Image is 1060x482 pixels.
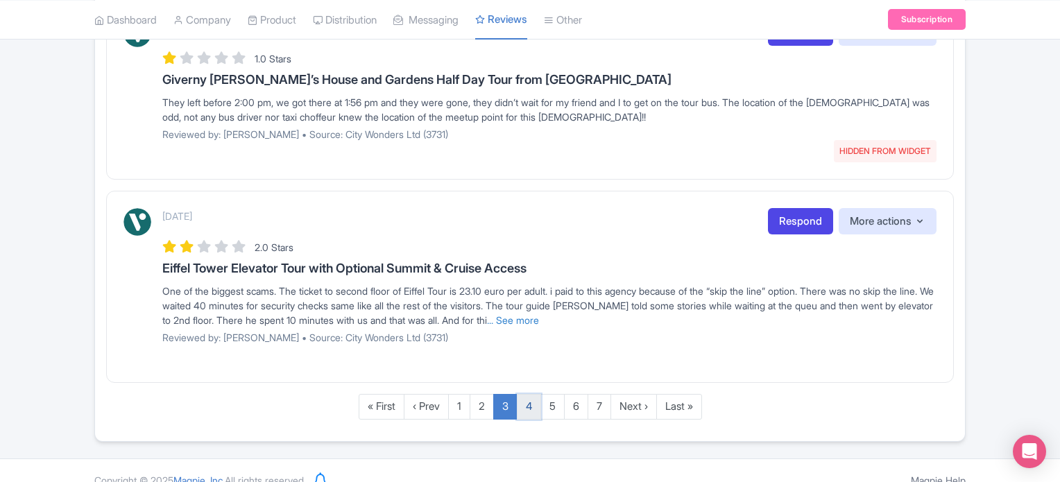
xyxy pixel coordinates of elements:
[255,53,291,64] span: 1.0 Stars
[1013,435,1046,468] div: Open Intercom Messenger
[448,394,470,420] a: 1
[162,284,937,327] div: One of the biggest scams. The ticket to second floor of Eiffel Tour is 23.10 euro per adult. i pa...
[564,394,588,420] a: 6
[173,1,231,39] a: Company
[162,261,937,275] h3: Eiffel Tower Elevator Tour with Optional Summit & Cruise Access
[493,394,518,420] a: 3
[248,1,296,39] a: Product
[888,9,966,30] a: Subscription
[94,1,157,39] a: Dashboard
[162,73,937,87] h3: Giverny [PERSON_NAME]’s House and Gardens Half Day Tour from [GEOGRAPHIC_DATA]
[834,140,937,162] span: HIDDEN FROM WIDGET
[839,208,937,235] button: More actions
[610,394,657,420] a: Next ›
[470,394,494,420] a: 2
[393,1,459,39] a: Messaging
[656,394,702,420] a: Last »
[517,394,541,420] a: 4
[162,330,937,345] p: Reviewed by: [PERSON_NAME] • Source: City Wonders Ltd (3731)
[359,394,404,420] a: « First
[540,394,565,420] a: 5
[313,1,377,39] a: Distribution
[162,95,937,124] div: They left before 2:00 pm, we got there at 1:56 pm and they were gone, they didn’t wait for my fri...
[487,314,539,326] a: ... See more
[123,208,151,236] img: Viator Logo
[768,208,833,235] a: Respond
[544,1,582,39] a: Other
[255,241,293,253] span: 2.0 Stars
[162,127,937,141] p: Reviewed by: [PERSON_NAME] • Source: City Wonders Ltd (3731)
[404,394,449,420] a: ‹ Prev
[162,209,192,223] p: [DATE]
[588,394,611,420] a: 7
